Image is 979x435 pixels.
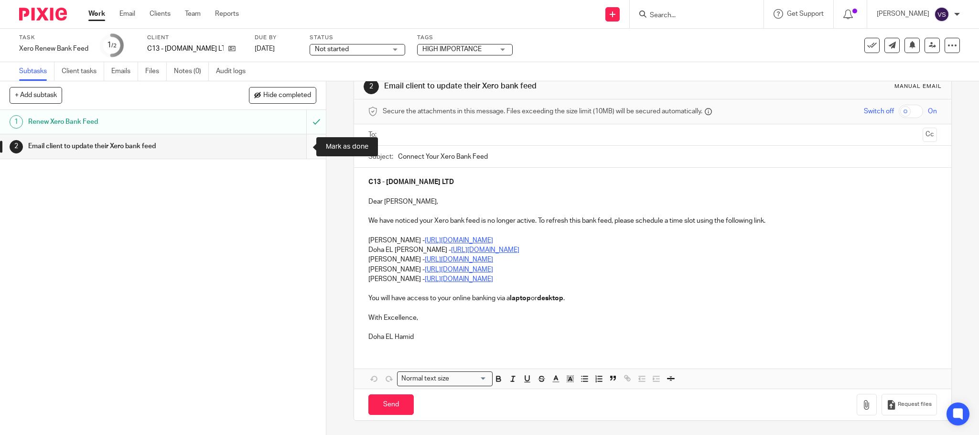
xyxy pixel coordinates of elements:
a: Work [88,9,105,19]
a: Files [145,62,167,81]
small: /2 [111,43,117,48]
label: Client [147,34,243,42]
label: Task [19,34,88,42]
div: Manual email [894,83,942,90]
p: Doha EL Hamid [368,332,937,342]
p: [PERSON_NAME] [877,9,929,19]
label: Status [310,34,405,42]
span: Switch off [864,107,894,116]
span: Get Support [787,11,824,17]
img: Pixie [19,8,67,21]
p: [PERSON_NAME] - [368,265,937,274]
strong: desktop [537,295,563,302]
p: With Excellence, [368,313,937,323]
label: Due by [255,34,298,42]
div: 1 [107,40,117,51]
strong: laptop [510,295,531,302]
span: [DATE] [255,45,275,52]
h1: Email client to update their Xero bank feed [28,139,207,153]
a: [URL][DOMAIN_NAME] [451,247,519,253]
label: Tags [417,34,513,42]
a: Audit logs [216,62,253,81]
a: [URL][DOMAIN_NAME] [425,266,493,273]
a: Reports [215,9,239,19]
label: Subject: [368,152,393,162]
a: Team [185,9,201,19]
button: Cc [923,128,937,142]
p: Dear [PERSON_NAME], [368,197,937,207]
p: [PERSON_NAME] - [368,255,937,264]
p: [PERSON_NAME] - [368,274,937,284]
a: Subtasks [19,62,54,81]
span: Normal text size [399,374,452,384]
a: Emails [111,62,138,81]
a: [URL][DOMAIN_NAME] [425,237,493,244]
div: Search for option [397,371,493,386]
label: To: [368,130,379,140]
div: 2 [364,79,379,94]
input: Search [649,11,735,20]
span: Not started [315,46,349,53]
a: Notes (0) [174,62,209,81]
h1: Email client to update their Xero bank feed [384,81,673,91]
span: HIGH IMPORTANCE [422,46,482,53]
button: + Add subtask [10,87,62,103]
input: Send [368,394,414,415]
input: Search for option [452,374,487,384]
a: Client tasks [62,62,104,81]
p: We have noticed your Xero bank feed is no longer active. To refresh this bank feed, please schedu... [368,216,937,226]
a: Clients [150,9,171,19]
a: [URL][DOMAIN_NAME] [425,276,493,283]
p: [PERSON_NAME] - [368,236,937,245]
p: Doha EL [PERSON_NAME] - [368,245,937,255]
span: Request files [898,401,932,408]
img: svg%3E [934,7,949,22]
button: Request files [882,394,937,415]
div: 1 [10,115,23,129]
h1: Renew Xero Bank Feed [28,115,207,129]
div: Xero Renew Bank Feed [19,44,88,54]
div: 2 [10,140,23,153]
button: Hide completed [249,87,316,103]
a: [URL][DOMAIN_NAME] [425,256,493,263]
a: Email [119,9,135,19]
p: You will have access to your online banking via a or . [368,294,937,303]
span: Secure the attachments in this message. Files exceeding the size limit (10MB) will be secured aut... [383,107,702,116]
span: Hide completed [263,92,311,99]
p: C13 - [DOMAIN_NAME] LTD [147,44,224,54]
span: On [928,107,937,116]
strong: C13 - [DOMAIN_NAME] LTD [368,179,454,185]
